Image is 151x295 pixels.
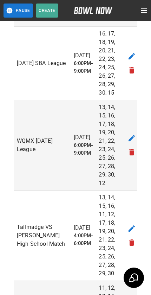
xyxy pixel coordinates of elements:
[74,133,96,142] p: [DATE]
[125,236,139,250] button: remove
[125,63,139,77] button: remove
[74,142,96,157] h6: 6:00PM-9:00PM
[99,103,119,187] p: 13, 14, 15, 16, 17, 18, 19, 20, 21, 22, 23, 24, 25, 26, 27, 28, 29, 30, 12
[4,4,33,18] button: Pause
[17,137,71,154] p: WQMX [DATE] League
[17,223,71,248] p: Tallmadge VS [PERSON_NAME] High School Match
[99,193,119,278] p: 13, 14, 15, 16, 11, 12, 17, 18, 19, 20, 21, 22, 23, 24, 25, 26, 27, 28, 29, 30
[74,51,96,60] p: [DATE]
[99,30,119,97] p: 16, 17, 18, 19, 20, 21, 22, 23, 24, 25, 26, 27, 28, 29, 30, 15
[125,49,139,63] button: edit
[125,131,139,145] button: edit
[74,224,96,232] p: [DATE]
[125,145,139,159] button: remove
[137,4,151,18] button: open drawer
[74,60,96,75] h6: 6:00PM-9:00PM
[74,7,112,14] img: logo
[36,4,58,18] button: Create
[17,59,71,68] p: [DATE] SBA League
[74,232,96,248] h6: 4:00PM-6:00PM
[125,222,139,236] button: edit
